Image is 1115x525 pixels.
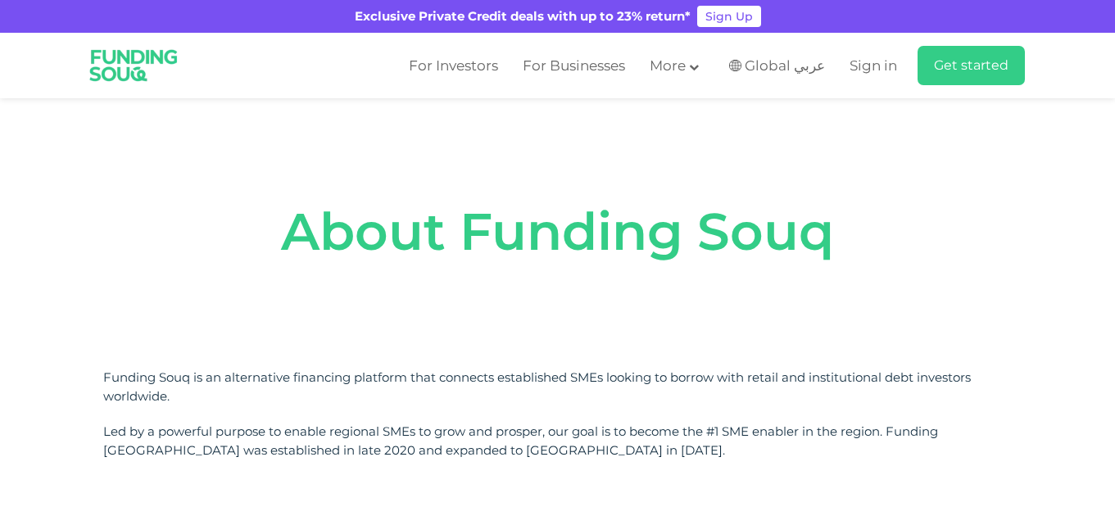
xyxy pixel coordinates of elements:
[103,203,1013,260] h1: About Funding Souq
[729,60,741,71] img: SA Flag
[934,57,1008,73] span: Get started
[355,7,691,26] div: Exclusive Private Credit deals with up to 23% return*
[103,369,1013,405] div: Funding Souq is an alternative financing platform that connects established SMEs looking to borro...
[650,57,686,74] span: More
[405,52,502,79] a: For Investors
[103,423,1013,459] div: Led by a powerful purpose to enable regional SMEs to grow and prosper, our goal is to become the ...
[697,6,761,27] a: Sign Up
[850,57,897,74] span: Sign in
[519,52,629,79] a: For Businesses
[845,52,897,79] a: Sign in
[745,57,825,75] span: Global عربي
[79,36,189,95] img: Logo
